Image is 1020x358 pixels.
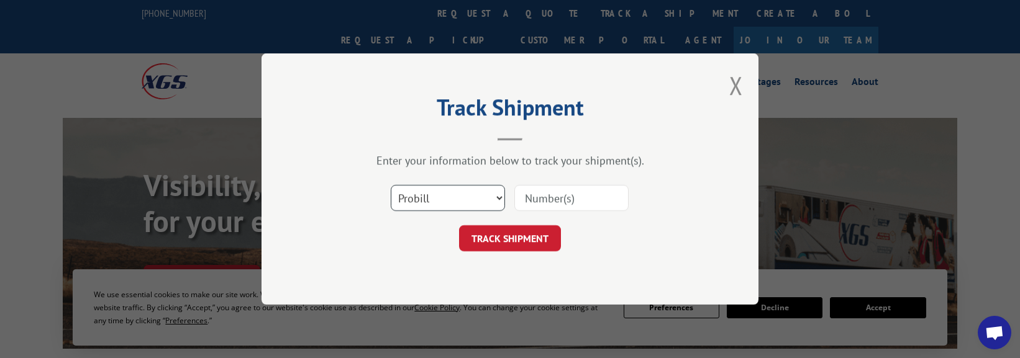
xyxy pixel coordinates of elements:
[978,316,1011,349] div: Open chat
[514,185,629,211] input: Number(s)
[459,225,561,251] button: TRACK SHIPMENT
[729,69,743,102] button: Close modal
[324,153,696,168] div: Enter your information below to track your shipment(s).
[324,99,696,122] h2: Track Shipment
